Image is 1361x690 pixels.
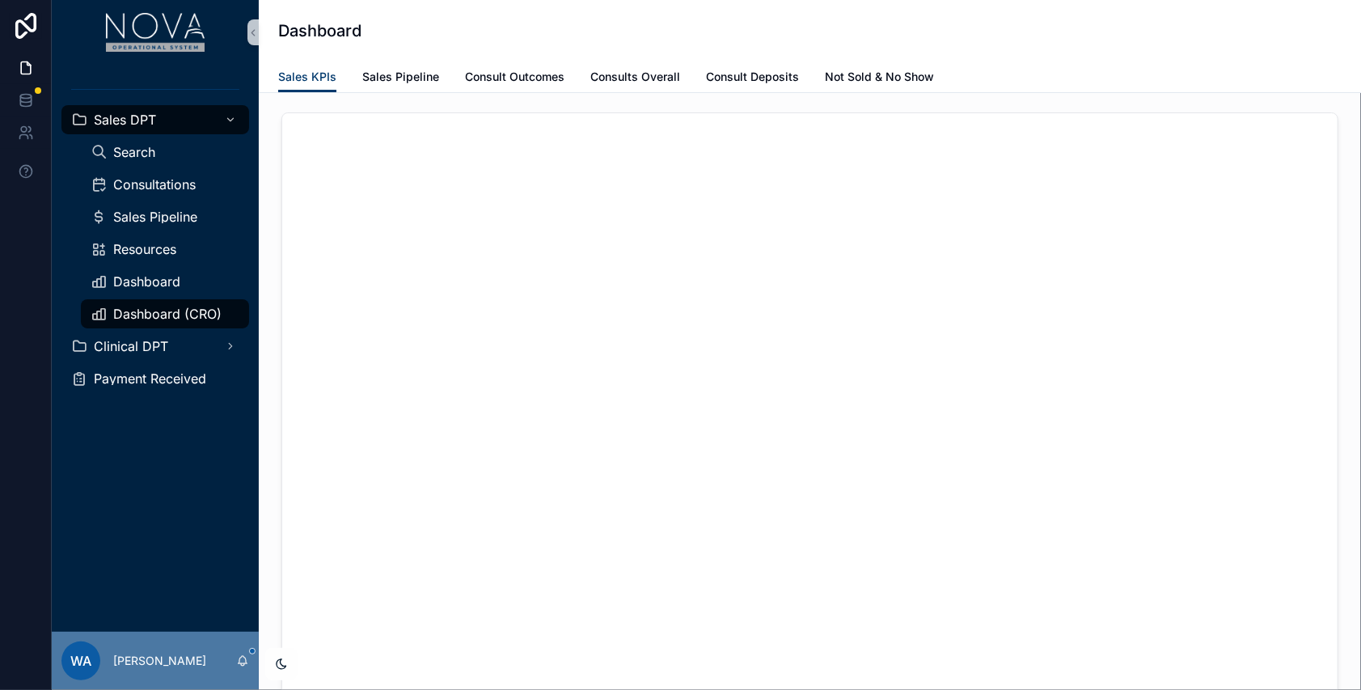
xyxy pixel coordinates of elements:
[61,105,249,134] a: Sales DPT
[113,653,206,669] p: [PERSON_NAME]
[81,138,249,167] a: Search
[81,202,249,231] a: Sales Pipeline
[362,69,439,85] span: Sales Pipeline
[590,69,680,85] span: Consults Overall
[113,275,180,288] span: Dashboard
[70,651,91,671] span: WA
[825,62,934,95] a: Not Sold & No Show
[465,69,564,85] span: Consult Outcomes
[94,113,156,126] span: Sales DPT
[278,19,361,42] h1: Dashboard
[113,243,176,256] span: Resources
[706,62,799,95] a: Consult Deposits
[278,62,336,93] a: Sales KPIs
[113,307,222,320] span: Dashboard (CRO)
[106,13,205,52] img: App logo
[61,364,249,393] a: Payment Received
[113,210,197,223] span: Sales Pipeline
[94,340,168,353] span: Clinical DPT
[362,62,439,95] a: Sales Pipeline
[52,65,259,414] div: scrollable content
[113,178,196,191] span: Consultations
[81,170,249,199] a: Consultations
[61,332,249,361] a: Clinical DPT
[706,69,799,85] span: Consult Deposits
[113,146,155,159] span: Search
[825,69,934,85] span: Not Sold & No Show
[590,62,680,95] a: Consults Overall
[81,235,249,264] a: Resources
[81,267,249,296] a: Dashboard
[465,62,564,95] a: Consult Outcomes
[278,69,336,85] span: Sales KPIs
[94,372,206,385] span: Payment Received
[81,299,249,328] a: Dashboard (CRO)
